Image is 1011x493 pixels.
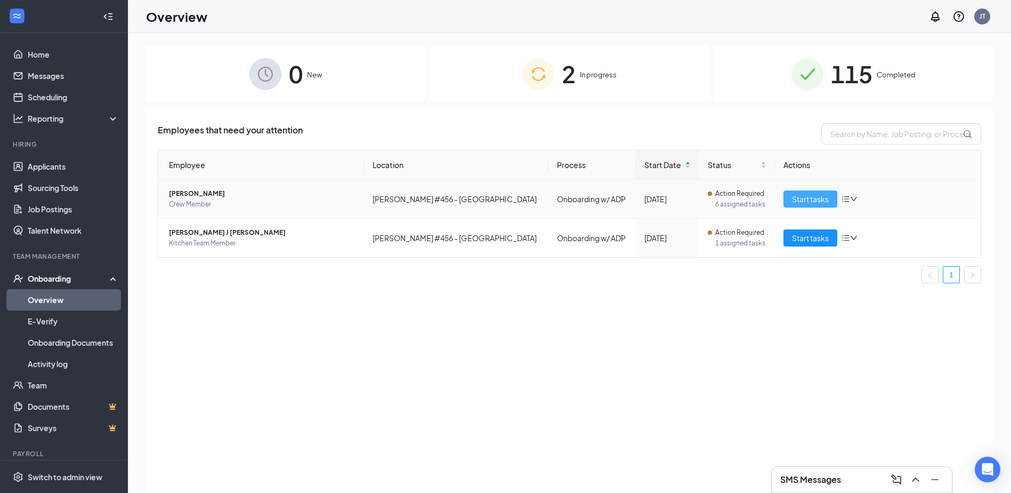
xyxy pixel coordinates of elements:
[158,150,364,180] th: Employee
[28,273,110,284] div: Onboarding
[28,198,119,220] a: Job Postings
[13,472,23,482] svg: Settings
[943,266,960,283] li: 1
[169,238,355,249] span: Kitchen Team Member
[699,150,775,180] th: Status
[28,353,119,375] a: Activity log
[13,449,117,458] div: Payroll
[28,375,119,396] a: Team
[921,266,939,283] li: Previous Page
[850,195,858,203] span: down
[580,69,617,80] span: In progress
[28,311,119,332] a: E-Verify
[169,199,355,210] span: Crew Member
[644,193,690,205] div: [DATE]
[792,232,829,244] span: Start tasks
[548,150,636,180] th: Process
[28,417,119,439] a: SurveysCrown
[783,229,837,246] button: Start tasks
[13,252,117,261] div: Team Management
[158,123,303,145] span: Employees that need your attention
[103,11,114,22] svg: Collapse
[783,190,837,208] button: Start tasks
[842,234,850,242] span: bars
[715,188,764,199] span: Action Required
[775,150,981,180] th: Actions
[708,159,759,171] span: Status
[169,188,355,199] span: [PERSON_NAME]
[890,473,903,486] svg: ComposeMessage
[644,159,682,171] span: Start Date
[28,113,119,124] div: Reporting
[548,219,636,257] td: Onboarding w/ ADP
[28,472,102,482] div: Switch to admin view
[28,65,119,86] a: Messages
[28,220,119,241] a: Talent Network
[943,267,959,283] a: 1
[780,474,841,486] h3: SMS Messages
[907,471,924,488] button: ChevronUp
[980,12,985,21] div: JT
[28,86,119,108] a: Scheduling
[28,44,119,65] a: Home
[850,234,858,242] span: down
[964,266,981,283] li: Next Page
[548,180,636,219] td: Onboarding w/ ADP
[909,473,922,486] svg: ChevronUp
[842,195,850,203] span: bars
[146,7,207,26] h1: Overview
[28,177,119,198] a: Sourcing Tools
[927,272,933,279] span: left
[821,123,981,145] input: Search by Name, Job Posting, or Process
[169,227,355,238] span: [PERSON_NAME] J [PERSON_NAME]
[926,471,943,488] button: Minimize
[364,219,549,257] td: [PERSON_NAME] #456 - [GEOGRAPHIC_DATA]
[364,150,549,180] th: Location
[969,272,976,279] span: right
[964,266,981,283] button: right
[28,289,119,311] a: Overview
[13,273,23,284] svg: UserCheck
[715,199,767,210] span: 6 assigned tasks
[28,396,119,417] a: DocumentsCrown
[888,471,905,488] button: ComposeMessage
[877,69,916,80] span: Completed
[307,69,322,80] span: New
[644,232,690,244] div: [DATE]
[715,238,767,249] span: 1 assigned tasks
[28,156,119,177] a: Applicants
[562,55,576,92] span: 2
[13,113,23,124] svg: Analysis
[928,473,941,486] svg: Minimize
[289,55,303,92] span: 0
[364,180,549,219] td: [PERSON_NAME] #456 - [GEOGRAPHIC_DATA]
[28,332,119,353] a: Onboarding Documents
[715,227,764,238] span: Action Required
[792,193,829,205] span: Start tasks
[929,10,942,23] svg: Notifications
[831,55,872,92] span: 115
[952,10,965,23] svg: QuestionInfo
[12,11,22,21] svg: WorkstreamLogo
[921,266,939,283] button: left
[975,457,1000,482] div: Open Intercom Messenger
[13,140,117,149] div: Hiring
